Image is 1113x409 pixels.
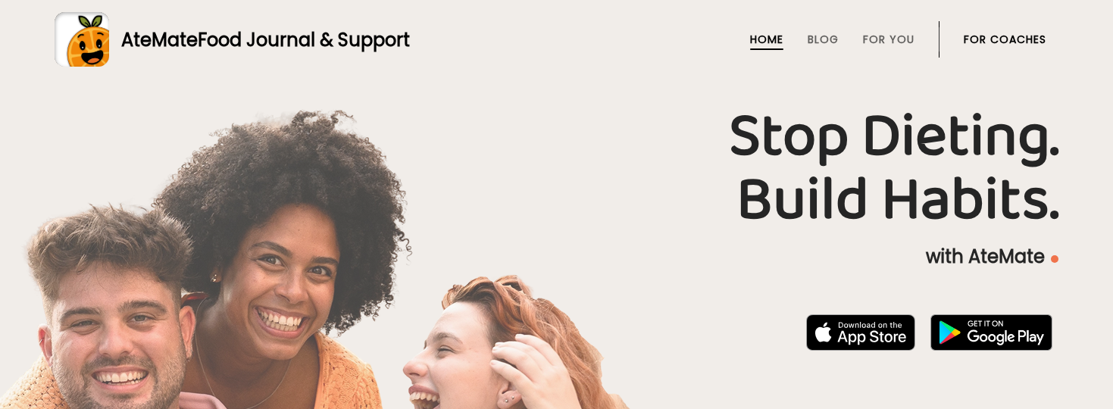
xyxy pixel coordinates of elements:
[964,33,1046,45] a: For Coaches
[750,33,783,45] a: Home
[863,33,914,45] a: For You
[930,314,1052,351] img: badge-download-google.png
[55,105,1058,233] h1: Stop Dieting. Build Habits.
[55,12,1058,67] a: AteMateFood Journal & Support
[806,314,915,351] img: badge-download-apple.svg
[109,27,410,53] div: AteMate
[55,245,1058,269] p: with AteMate
[198,27,410,52] span: Food Journal & Support
[808,33,839,45] a: Blog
